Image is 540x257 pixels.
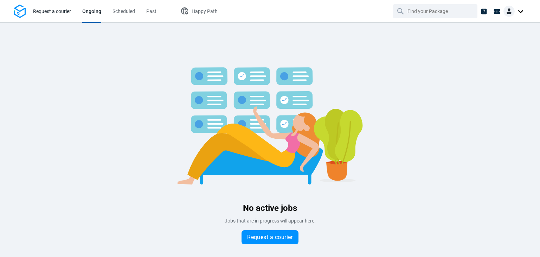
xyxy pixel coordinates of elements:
[243,203,297,213] span: No active jobs
[82,8,101,14] span: Ongoing
[165,36,375,194] img: Blank slate
[112,8,135,14] span: Scheduled
[503,6,515,17] img: Client
[33,8,71,14] span: Request a courier
[146,8,156,14] span: Past
[247,234,293,240] span: Request a courier
[225,218,316,224] span: Jobs that are in progress will appear here.
[14,5,26,18] img: Logo
[242,230,298,244] button: Request a courier
[407,5,464,18] input: Find your Package
[192,8,218,14] span: Happy Path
